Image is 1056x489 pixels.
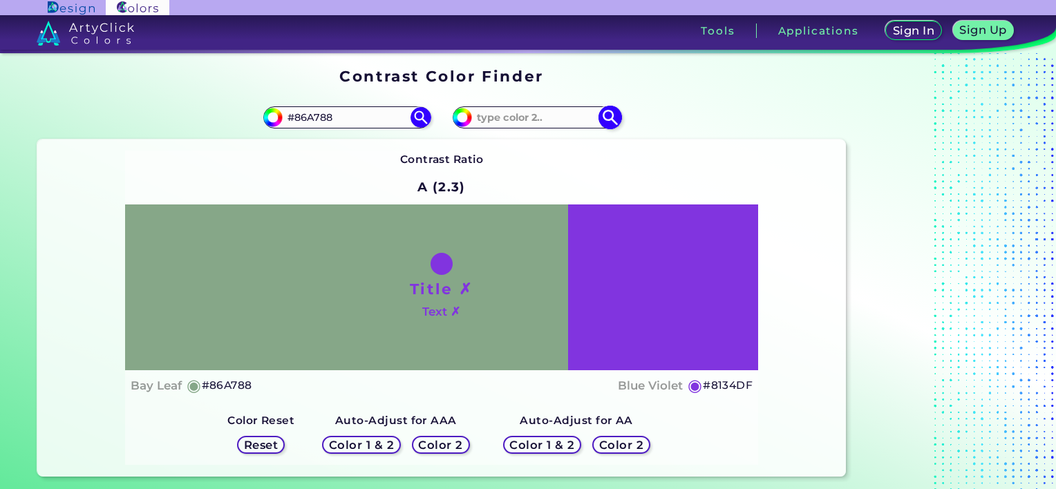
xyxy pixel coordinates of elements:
[227,414,294,427] strong: Color Reset
[701,26,735,36] h3: Tools
[339,66,543,86] h1: Contrast Color Finder
[618,376,683,396] h4: Blue Violet
[703,376,753,394] h5: #8134DF
[422,302,460,322] h4: Text ✗
[187,377,202,394] h5: ◉
[37,21,134,46] img: logo_artyclick_colors_white.svg
[131,376,182,396] h4: Bay Leaf
[688,377,703,394] h5: ◉
[400,153,484,166] strong: Contrast Ratio
[512,439,572,450] h5: Color 1 & 2
[598,105,622,129] img: icon search
[956,22,1011,39] a: Sign Up
[420,439,461,450] h5: Color 2
[48,1,94,15] img: ArtyClick Design logo
[202,376,252,394] h5: #86A788
[472,108,601,126] input: type color 2..
[895,26,933,36] h5: Sign In
[601,439,642,450] h5: Color 2
[335,414,457,427] strong: Auto-Adjust for AAA
[962,25,1005,35] h5: Sign Up
[410,278,473,299] h1: Title ✗
[520,414,632,427] strong: Auto-Adjust for AA
[888,22,939,39] a: Sign In
[411,107,431,128] img: icon search
[283,108,411,126] input: type color 1..
[332,439,391,450] h5: Color 1 & 2
[245,439,276,450] h5: Reset
[411,171,471,202] h2: A (2.3)
[778,26,859,36] h3: Applications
